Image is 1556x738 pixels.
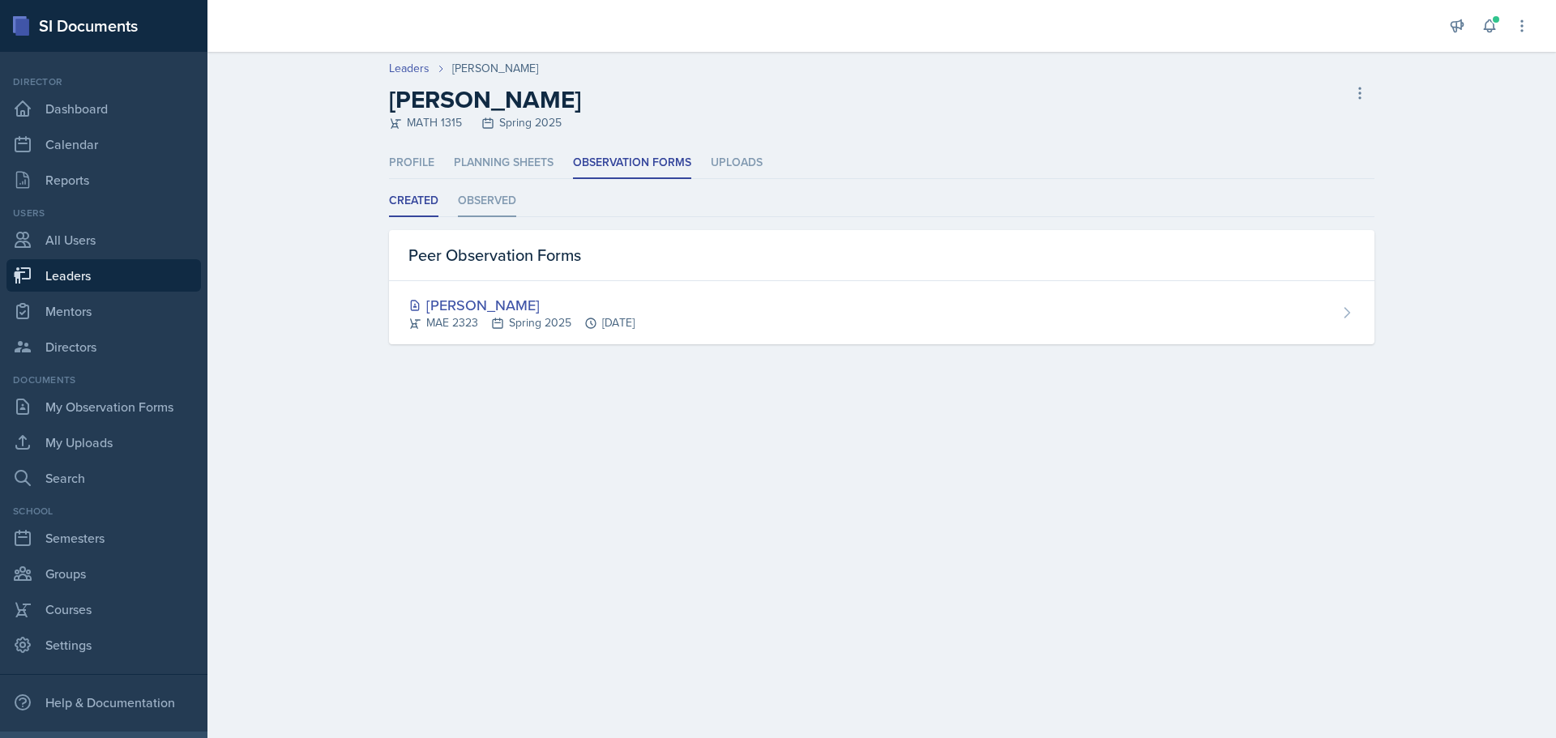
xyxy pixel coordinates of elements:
li: Created [389,186,438,217]
a: Leaders [389,60,430,77]
a: My Observation Forms [6,390,201,423]
a: Semesters [6,522,201,554]
div: Users [6,206,201,220]
li: Planning Sheets [454,147,554,179]
div: Director [6,75,201,89]
a: Calendar [6,128,201,160]
li: Observed [458,186,516,217]
a: Courses [6,593,201,625]
a: Groups [6,557,201,590]
h2: [PERSON_NAME] [389,85,581,114]
li: Observation Forms [573,147,691,179]
div: Documents [6,373,201,387]
a: Mentors [6,295,201,327]
a: All Users [6,224,201,256]
a: Search [6,462,201,494]
a: My Uploads [6,426,201,459]
a: Leaders [6,259,201,292]
div: MAE 2323 Spring 2025 [DATE] [408,314,635,331]
li: Profile [389,147,434,179]
div: Peer Observation Forms [389,230,1374,281]
div: Help & Documentation [6,686,201,719]
li: Uploads [711,147,763,179]
div: [PERSON_NAME] [452,60,538,77]
div: MATH 1315 Spring 2025 [389,114,581,131]
a: [PERSON_NAME] MAE 2323Spring 2025[DATE] [389,281,1374,344]
a: Settings [6,629,201,661]
a: Directors [6,331,201,363]
div: [PERSON_NAME] [408,294,635,316]
div: School [6,504,201,518]
a: Dashboard [6,92,201,125]
a: Reports [6,164,201,196]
